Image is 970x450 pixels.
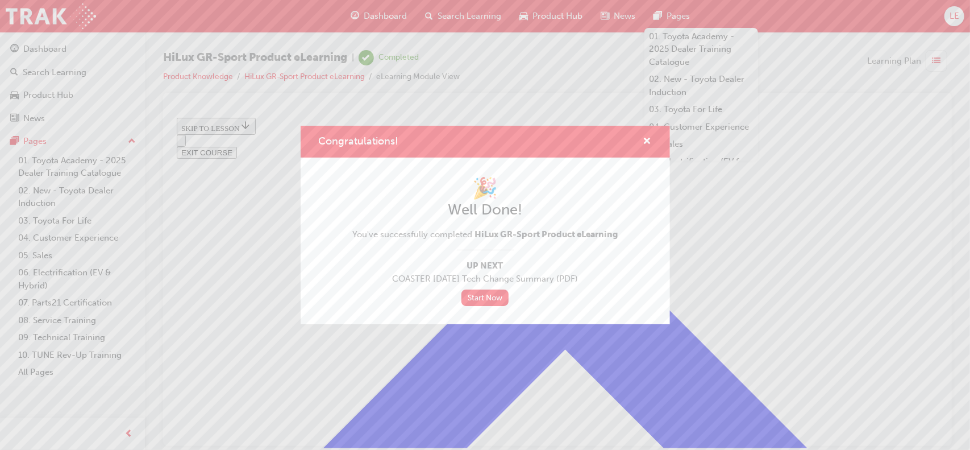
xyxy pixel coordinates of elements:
[352,201,618,219] h2: Well Done!
[643,135,652,149] button: cross-icon
[5,22,14,34] button: Open navigation menu
[352,176,618,201] h1: 🎉
[5,34,65,46] button: EXIT COURSE
[9,11,79,19] span: SKIP TO LESSON
[5,22,766,46] nav: Navigation menu
[5,5,84,22] button: SKIP TO LESSON
[319,135,399,147] span: Congratulations!
[474,229,618,240] span: HiLux GR-Sport Product eLearning
[352,259,618,273] span: Up Next
[643,137,652,147] span: cross-icon
[461,290,509,306] a: Start Now
[301,126,670,324] div: Congratulations!
[352,273,618,286] span: COASTER [DATE] Tech Change Summary (PDF)
[352,229,618,240] span: You've successfully completed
